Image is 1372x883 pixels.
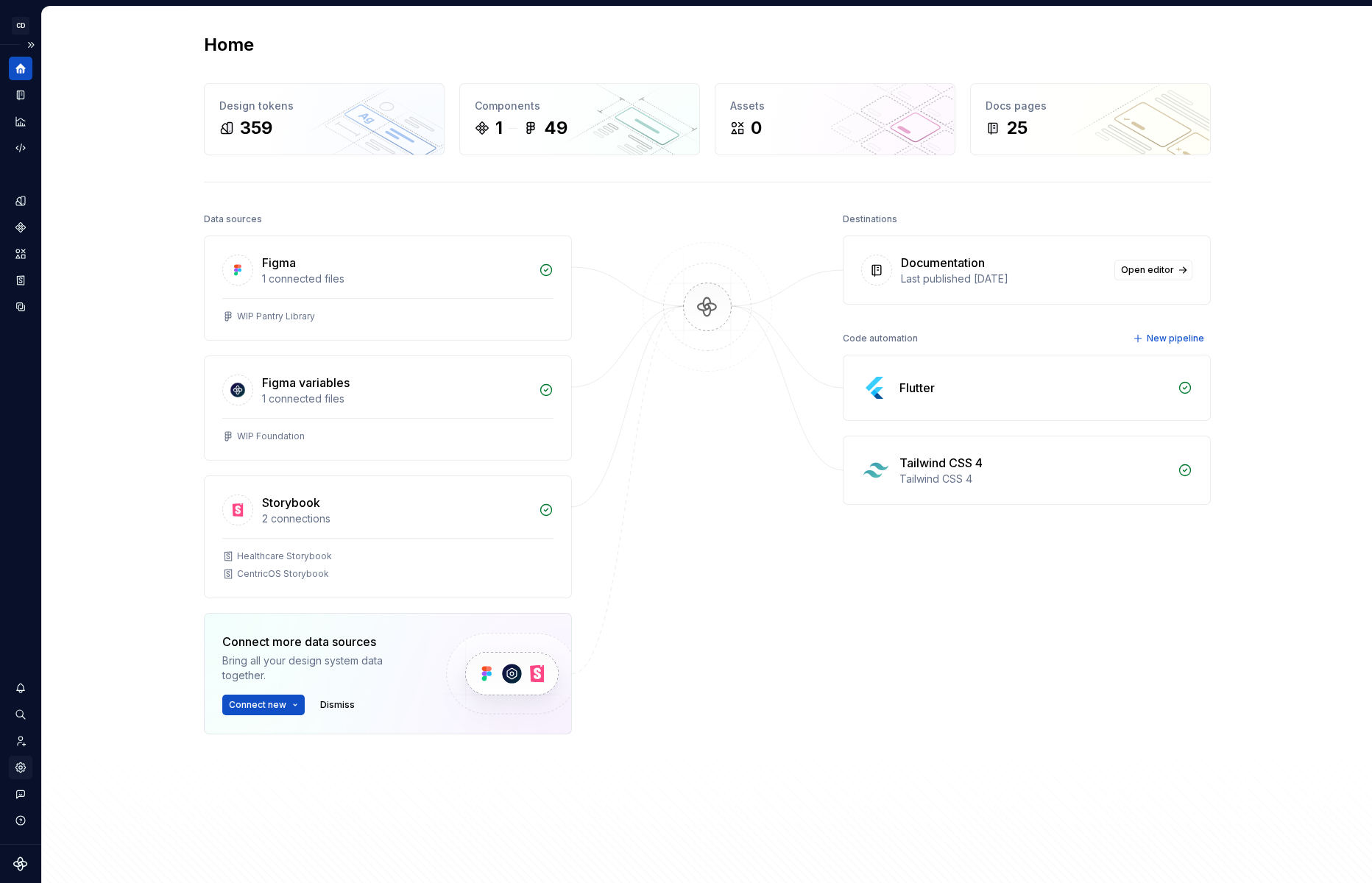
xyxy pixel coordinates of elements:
[715,83,955,155] a: Assets0
[13,857,28,871] svg: Supernova Logo
[237,430,305,442] div: WIP Foundation
[314,695,361,715] button: Dismiss
[1128,328,1211,349] button: New pipeline
[237,550,332,562] div: Healthcare Storybook
[204,209,262,230] div: Data sources
[459,83,700,155] a: Components149
[222,653,421,683] div: Bring all your design system data together.
[475,99,685,113] div: Components
[12,17,29,35] div: CD
[237,311,315,322] div: WIP Pantry Library
[204,83,445,155] a: Design tokens359
[9,295,32,319] a: Data sources
[204,33,254,57] h2: Home
[9,110,32,133] a: Analytics
[843,328,918,349] div: Code automation
[9,189,32,213] a: Design tokens
[240,116,272,140] div: 359
[262,391,530,406] div: 1 connected files
[9,756,32,779] a: Settings
[9,782,32,806] button: Contact support
[219,99,429,113] div: Design tokens
[1114,260,1192,280] a: Open editor
[544,116,567,140] div: 49
[204,235,572,341] a: Figma1 connected filesWIP Pantry Library
[262,272,530,286] div: 1 connected files
[9,729,32,753] a: Invite team
[204,475,572,598] a: Storybook2 connectionsHealthcare StorybookCentricOS Storybook
[9,242,32,266] a: Assets
[229,699,286,711] span: Connect new
[262,254,296,272] div: Figma
[899,472,1169,486] div: Tailwind CSS 4
[262,374,350,391] div: Figma variables
[222,633,421,650] div: Connect more data sources
[986,99,1195,113] div: Docs pages
[1006,116,1028,140] div: 25
[204,355,572,461] a: Figma variables1 connected filesWIP Foundation
[1121,264,1174,276] span: Open editor
[970,83,1211,155] a: Docs pages25
[899,454,983,472] div: Tailwind CSS 4
[237,568,329,580] div: CentricOS Storybook
[843,209,897,230] div: Destinations
[21,35,41,55] button: Expand sidebar
[901,272,1106,286] div: Last published [DATE]
[9,676,32,700] button: Notifications
[899,379,935,397] div: Flutter
[9,703,32,726] button: Search ⌘K
[320,699,355,711] span: Dismiss
[751,116,762,140] div: 0
[495,116,503,140] div: 1
[262,494,320,511] div: Storybook
[9,83,32,107] a: Documentation
[1147,333,1204,344] span: New pipeline
[3,10,38,41] button: CD
[262,511,530,526] div: 2 connections
[222,695,305,715] button: Connect new
[901,254,985,272] div: Documentation
[9,269,32,292] a: Storybook stories
[9,57,32,80] a: Home
[9,216,32,239] a: Components
[730,99,940,113] div: Assets
[9,136,32,160] a: Code automation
